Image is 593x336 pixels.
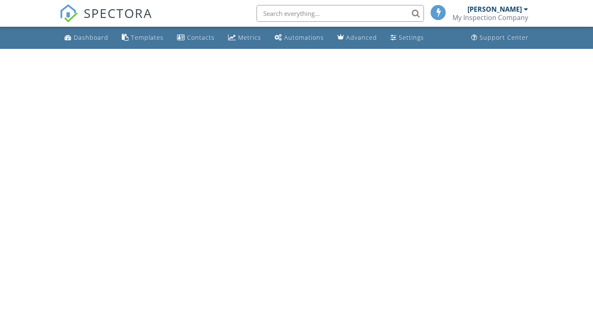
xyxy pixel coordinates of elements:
[174,30,218,46] a: Contacts
[346,33,377,41] div: Advanced
[84,4,152,22] span: SPECTORA
[480,33,529,41] div: Support Center
[187,33,215,41] div: Contacts
[238,33,261,41] div: Metrics
[399,33,424,41] div: Settings
[467,5,522,13] div: [PERSON_NAME]
[387,30,427,46] a: Settings
[131,33,164,41] div: Templates
[118,30,167,46] a: Templates
[334,30,380,46] a: Advanced
[468,30,532,46] a: Support Center
[284,33,324,41] div: Automations
[59,11,152,29] a: SPECTORA
[271,30,327,46] a: Automations (Basic)
[59,4,78,23] img: The Best Home Inspection Software - Spectora
[452,13,528,22] div: My Inspection Company
[257,5,424,22] input: Search everything...
[225,30,264,46] a: Metrics
[74,33,108,41] div: Dashboard
[61,30,112,46] a: Dashboard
